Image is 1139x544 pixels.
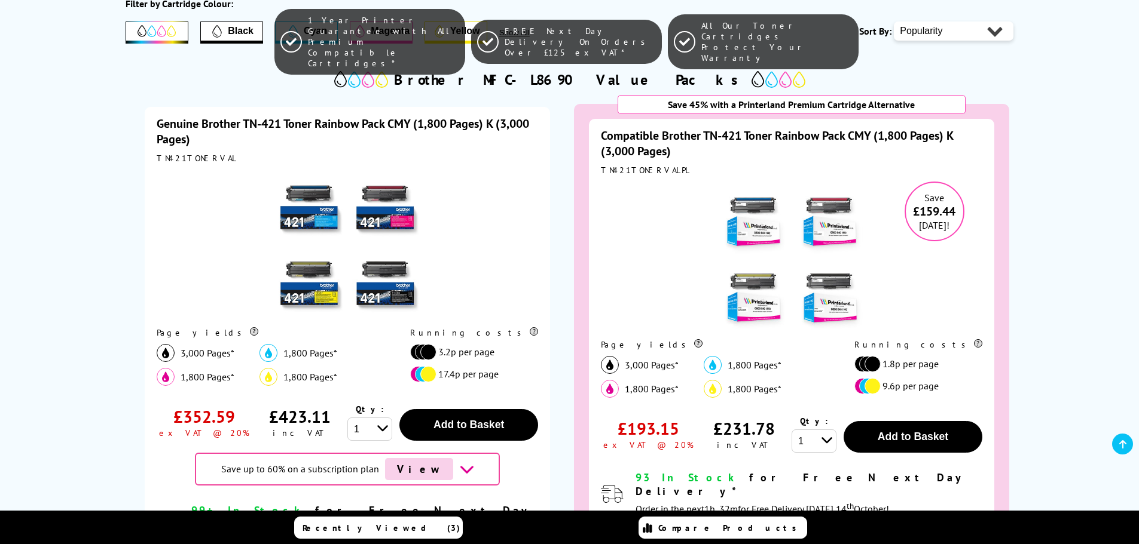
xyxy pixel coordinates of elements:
[636,503,889,515] span: Order in the next for Free Delivery [DATE] 14 October!
[259,368,277,386] img: yellow_icon.svg
[221,463,379,475] span: Save up to 60% on a subscription plan
[601,356,619,374] img: black_icon.svg
[906,204,963,219] span: £159.44
[800,416,828,426] span: Qty:
[157,368,175,386] img: magenta_icon.svg
[854,356,976,372] li: 1.8p per page
[844,421,982,453] button: Add to Basket
[717,182,866,331] img: Compatible Brother TN-421 Toner Rainbow Pack CMY (1,800 Pages) K (3,000 Pages)
[157,344,175,362] img: black_icon.svg
[603,439,694,450] div: ex VAT @ 20%
[410,327,538,338] div: Running costs
[410,344,532,360] li: 3.2p per page
[157,116,529,147] a: Genuine Brother TN-421 Toner Rainbow Pack CMY (1,800 Pages) K (3,000 Pages)
[294,517,463,539] a: Recently Viewed (3)
[636,471,739,484] span: 93 In Stock
[625,383,679,395] span: 1,800 Pages*
[273,170,422,319] img: Brother TN-421 Toner Rainbow Pack CMY (1,800 Pages) K (3,000 Pages)
[601,165,982,176] div: TN421TONERVALPL
[269,405,331,428] div: £423.11
[625,359,679,371] span: 3,000 Pages*
[259,344,277,362] img: cyan_icon.svg
[173,405,235,428] div: £352.59
[410,366,532,382] li: 17.4p per page
[273,428,327,438] div: inc VAT
[704,356,722,374] img: cyan_icon.svg
[704,503,738,515] span: 1h, 32m
[283,347,337,359] span: 1,800 Pages*
[601,128,953,159] a: Compatible Brother TN-421 Toner Rainbow Pack CMY (1,800 Pages) K (3,000 Pages)
[728,359,781,371] span: 1,800 Pages*
[878,431,948,442] span: Add to Basket
[636,471,967,498] span: for Free Next Day Delivery*
[701,20,853,63] span: All Our Toner Cartridges Protect Your Warranty
[385,458,453,480] span: View
[717,439,771,450] div: inc VAT
[658,523,803,533] span: Compare Products
[191,503,305,517] span: 99+ In Stock
[924,192,944,204] span: Save
[399,409,538,441] button: Add to Basket
[379,458,474,480] a: brother-contract-details
[159,428,249,438] div: ex VAT @ 20%
[636,471,982,518] div: modal_delivery
[618,95,966,114] div: Save 45% with a Printerland Premium Cartridge Alternative
[728,383,781,395] span: 1,800 Pages*
[919,219,949,231] span: [DATE]!
[303,523,460,533] span: Recently Viewed (3)
[704,380,722,398] img: yellow_icon.svg
[433,419,504,431] span: Add to Basket
[618,417,679,439] div: £193.15
[847,500,854,511] sup: th
[601,380,619,398] img: magenta_icon.svg
[601,339,830,350] div: Page yields
[157,153,538,164] div: TN421TONERVAL
[191,503,533,531] span: for Free Next Day Delivery*
[157,327,386,338] div: Page yields
[356,404,384,414] span: Qty:
[854,378,976,394] li: 9.6p per page
[854,339,982,350] div: Running costs
[713,417,775,439] div: £231.78
[181,347,234,359] span: 3,000 Pages*
[308,15,459,69] span: 1 Year Printer Guarantee with All Premium Compatible Cartridges*
[639,517,807,539] a: Compare Products
[181,371,234,383] span: 1,800 Pages*
[283,371,337,383] span: 1,800 Pages*
[505,26,656,58] span: FREE Next Day Delivery On Orders Over £125 ex VAT*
